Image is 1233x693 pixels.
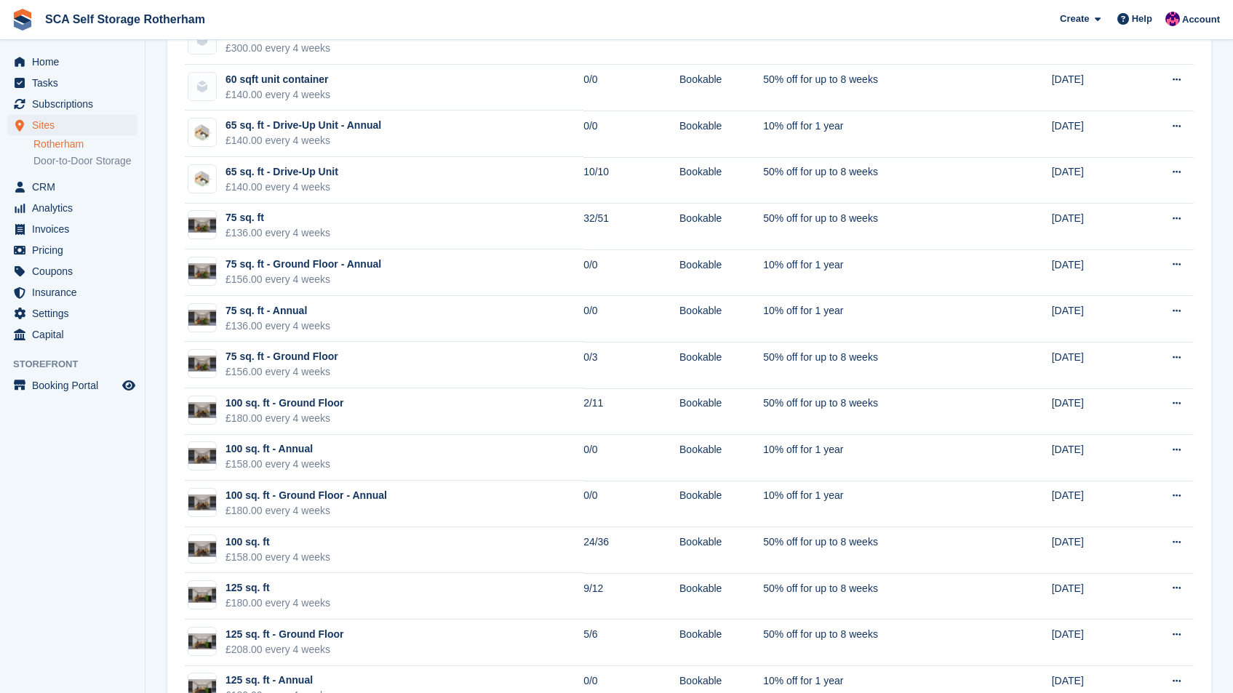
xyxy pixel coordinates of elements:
[226,596,330,611] div: £180.00 every 4 weeks
[226,364,338,380] div: £156.00 every 4 weeks
[763,296,989,343] td: 10% off for 1 year
[226,180,338,195] div: £140.00 every 4 weeks
[32,240,119,260] span: Pricing
[226,41,330,56] div: £300.00 every 4 weeks
[226,411,344,426] div: £180.00 every 4 weeks
[679,296,763,343] td: Bookable
[763,342,989,388] td: 50% off for up to 8 weeks
[679,435,763,481] td: Bookable
[583,111,679,157] td: 0/0
[679,65,763,111] td: Bookable
[226,303,330,319] div: 75 sq. ft - Annual
[188,26,216,54] img: blank-unit-type-icon-ffbac7b88ba66c5e286b0e438baccc4b9c83835d4c34f86887a83fc20ec27e7b.svg
[188,494,216,510] img: 100%20SQ.FT-2.jpg
[7,240,137,260] a: menu
[226,550,330,565] div: £158.00 every 4 weeks
[1052,342,1134,388] td: [DATE]
[188,587,216,603] img: 125%20SQ.FT.jpg
[1052,204,1134,250] td: [DATE]
[763,18,989,65] td: -
[226,642,344,657] div: £208.00 every 4 weeks
[32,375,119,396] span: Booking Portal
[7,375,137,396] a: menu
[583,435,679,481] td: 0/0
[1182,12,1220,27] span: Account
[32,73,119,93] span: Tasks
[188,633,216,649] img: 125%20SQ.FT.jpg
[226,118,381,133] div: 65 sq. ft - Drive-Up Unit - Annual
[1052,573,1134,620] td: [DATE]
[188,263,216,279] img: 75%20SQ.FT.jpg
[32,219,119,239] span: Invoices
[583,204,679,250] td: 32/51
[7,115,137,135] a: menu
[226,164,338,180] div: 65 sq. ft - Drive-Up Unit
[226,87,330,103] div: £140.00 every 4 weeks
[1060,12,1089,26] span: Create
[679,18,763,65] td: Bookable
[679,620,763,666] td: Bookable
[763,65,989,111] td: 50% off for up to 8 weeks
[763,527,989,574] td: 50% off for up to 8 weeks
[1052,18,1134,65] td: [DATE]
[763,388,989,435] td: 50% off for up to 8 weeks
[1052,481,1134,527] td: [DATE]
[1052,527,1134,574] td: [DATE]
[7,282,137,303] a: menu
[32,261,119,281] span: Coupons
[679,157,763,204] td: Bookable
[583,342,679,388] td: 0/3
[32,177,119,197] span: CRM
[1052,65,1134,111] td: [DATE]
[7,177,137,197] a: menu
[1052,296,1134,343] td: [DATE]
[226,133,381,148] div: £140.00 every 4 weeks
[226,272,381,287] div: £156.00 every 4 weeks
[1165,12,1180,26] img: Sam Chapman
[120,377,137,394] a: Preview store
[583,481,679,527] td: 0/0
[12,9,33,31] img: stora-icon-8386f47178a22dfd0bd8f6a31ec36ba5ce8667c1dd55bd0f319d3a0aa187defe.svg
[583,18,679,65] td: 3/3
[763,435,989,481] td: 10% off for 1 year
[763,157,989,204] td: 50% off for up to 8 weeks
[679,573,763,620] td: Bookable
[226,441,330,457] div: 100 sq. ft - Annual
[33,154,137,168] a: Door-to-Door Storage
[32,324,119,345] span: Capital
[1052,157,1134,204] td: [DATE]
[7,303,137,324] a: menu
[763,204,989,250] td: 50% off for up to 8 weeks
[679,527,763,574] td: Bookable
[763,111,989,157] td: 10% off for 1 year
[226,534,330,550] div: 100 sq. ft
[226,580,330,596] div: 125 sq. ft
[7,94,137,114] a: menu
[188,402,216,418] img: 100%20SQ.FT-2.jpg
[583,388,679,435] td: 2/11
[1052,435,1134,481] td: [DATE]
[188,541,216,557] img: 100%20SQ.FT-2.jpg
[583,157,679,204] td: 10/10
[188,73,216,100] img: blank-unit-type-icon-ffbac7b88ba66c5e286b0e438baccc4b9c83835d4c34f86887a83fc20ec27e7b.svg
[13,357,145,372] span: Storefront
[679,204,763,250] td: Bookable
[32,282,119,303] span: Insurance
[32,94,119,114] span: Subscriptions
[1052,620,1134,666] td: [DATE]
[226,503,387,518] div: £180.00 every 4 weeks
[679,111,763,157] td: Bookable
[679,481,763,527] td: Bookable
[7,52,137,72] a: menu
[763,573,989,620] td: 50% off for up to 8 weeks
[226,627,344,642] div: 125 sq. ft - Ground Floor
[226,457,330,472] div: £158.00 every 4 weeks
[7,261,137,281] a: menu
[763,620,989,666] td: 50% off for up to 8 weeks
[1052,111,1134,157] td: [DATE]
[32,52,119,72] span: Home
[32,198,119,218] span: Analytics
[33,137,137,151] a: Rotherham
[7,324,137,345] a: menu
[188,217,216,233] img: 75%20SQ.FT.jpg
